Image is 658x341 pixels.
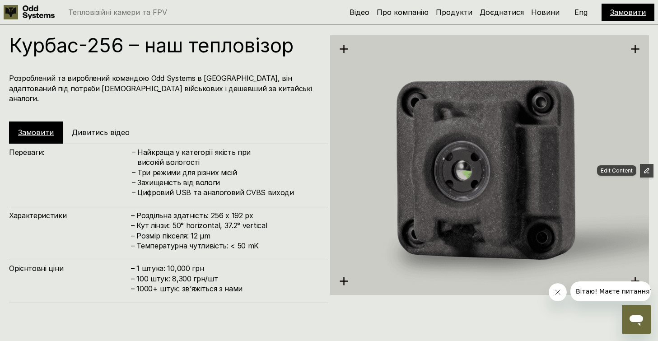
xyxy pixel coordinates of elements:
h1: Курбас-256 – наш тепловізор [9,35,319,55]
iframe: Повідомлення від компанії [570,281,651,301]
h4: Переваги: [9,147,131,157]
h4: Захищеність від вологи [137,178,319,187]
iframe: Кнопка для запуску вікна повідомлень [622,305,651,334]
h4: Три режими для різних місій [137,168,319,178]
p: Eng [574,9,588,16]
span: – ⁠1000+ штук: звʼяжіться з нами [131,284,243,293]
h4: – [132,147,135,157]
h4: Розроблений та вироблений командою Odd Systems в [GEOGRAPHIC_DATA], він адаптований під потреби [... [9,73,319,103]
h4: Цифровий USB та аналоговий CVBS виходи [137,187,319,197]
h5: Дивитись відео [72,127,130,137]
h4: – [132,187,135,197]
button: Edit Framer Content [640,164,653,178]
h4: – [132,177,135,187]
iframe: Закрити повідомлення [549,283,567,301]
a: Замовити [610,8,646,17]
h4: Найкраща у категорії якість при високій вологості [137,147,319,168]
a: Продукти [436,8,472,17]
h4: – Роздільна здатність: 256 x 192 px – Кут лінзи: 50° horizontal, 37.2° vertical – Розмір пікселя:... [131,210,319,251]
h4: Характеристики [9,210,131,220]
p: Тепловізійні камери та FPV [68,9,167,16]
a: Замовити [18,128,54,137]
h4: – 1 штука: 10,000 грн – 100 штук: 8,300 грн/шт [131,263,319,294]
span: Вітаю! Маєте питання? [5,6,83,14]
h4: Орієнтовні ціни [9,263,131,273]
a: Доєднатися [480,8,524,17]
h4: – [132,167,135,177]
a: Про компанію [377,8,429,17]
a: Відео [350,8,369,17]
span: Edit Framer Content [597,165,636,176]
a: Новини [531,8,560,17]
